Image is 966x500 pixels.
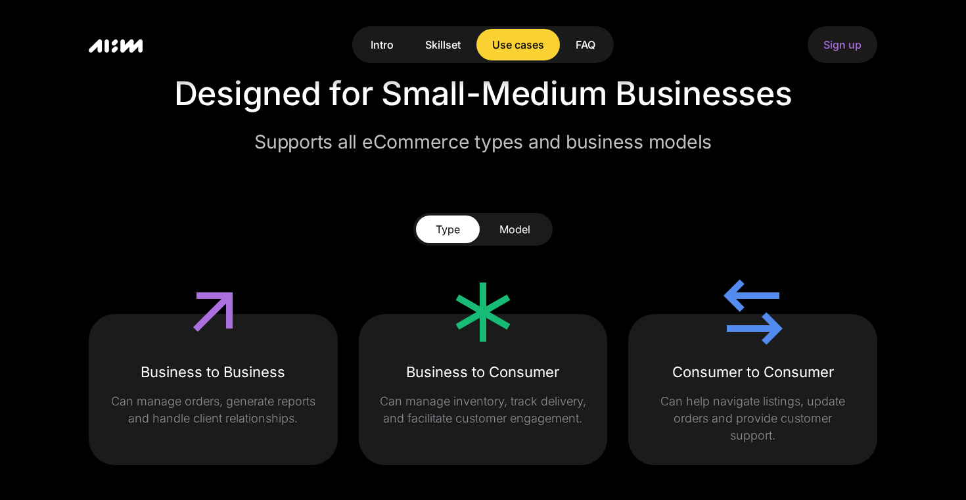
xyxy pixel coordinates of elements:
div: FAQ [576,37,595,53]
div: Intro [371,37,394,53]
a: Skillset [409,29,476,60]
a: Sign up [808,26,877,63]
div: Can help navigate listings, update orders and provide customer support. [649,393,856,444]
div: Model [499,221,530,237]
div: Business to Business [110,361,317,382]
div: Skillset [425,37,461,53]
div: Business to Consumer [380,361,587,382]
a: Intro [355,29,409,60]
p: Supports all eCommerce types and business models [135,129,831,155]
div: Can manage inventory, track delivery, and facilitate customer engagement. [380,393,587,427]
div: Use cases [492,37,544,53]
a: Use cases [476,29,560,60]
a: FAQ [560,29,611,60]
h2: Designed for Small-Medium Businesses [135,74,831,113]
div: Consumer to Consumer [649,361,856,382]
div: Type [436,221,460,237]
div: Sign up [823,37,862,53]
div: Can manage orders, generate reports and handle client relationships. [110,393,317,427]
